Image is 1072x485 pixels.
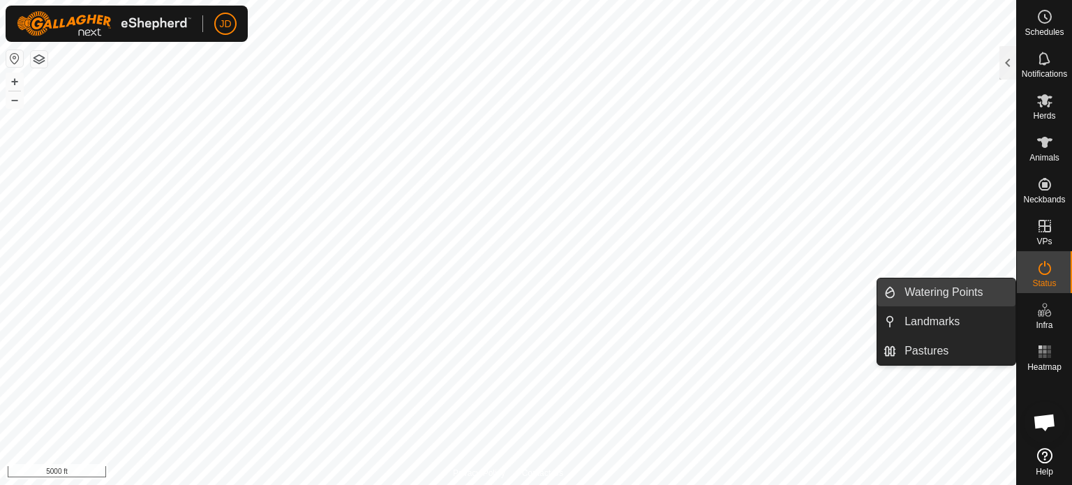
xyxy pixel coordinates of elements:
button: Reset Map [6,50,23,67]
span: Pastures [904,343,948,359]
a: Watering Points [896,278,1015,306]
a: Privacy Policy [453,467,505,479]
a: Pastures [896,337,1015,365]
a: Help [1017,442,1072,482]
span: JD [219,17,231,31]
img: Gallagher Logo [17,11,191,36]
span: Animals [1029,154,1059,162]
a: Landmarks [896,308,1015,336]
span: Heatmap [1027,363,1062,371]
li: Pastures [877,337,1015,365]
span: VPs [1036,237,1052,246]
div: Open chat [1024,401,1066,443]
span: Notifications [1022,70,1067,78]
button: + [6,73,23,90]
span: Landmarks [904,313,960,330]
span: Watering Points [904,284,983,301]
li: Watering Points [877,278,1015,306]
span: Herds [1033,112,1055,120]
a: Contact Us [522,467,563,479]
button: – [6,91,23,108]
span: Neckbands [1023,195,1065,204]
button: Map Layers [31,51,47,68]
span: Infra [1036,321,1052,329]
span: Status [1032,279,1056,288]
span: Help [1036,468,1053,476]
span: Schedules [1025,28,1064,36]
li: Landmarks [877,308,1015,336]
